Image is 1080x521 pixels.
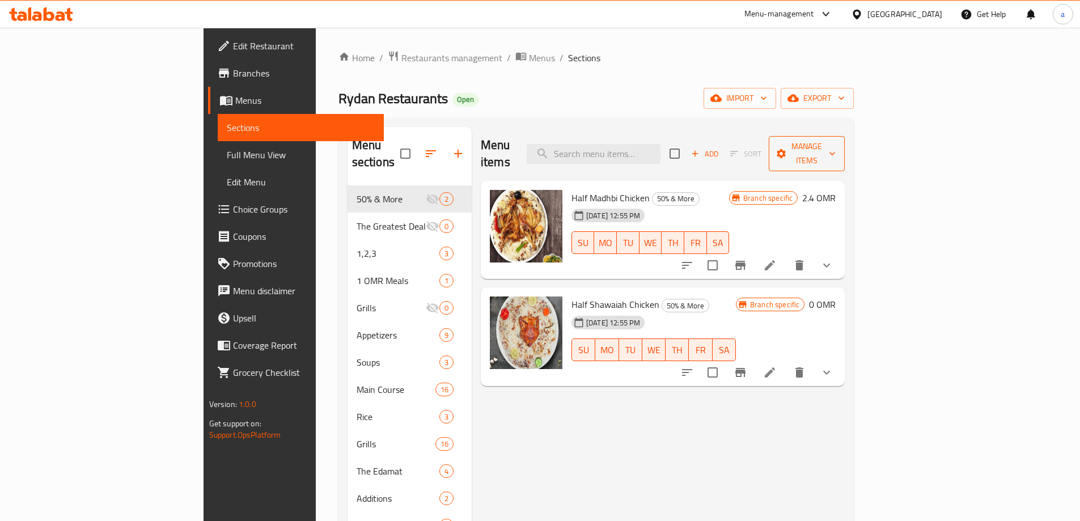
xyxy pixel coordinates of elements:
span: 1 OMR Meals [357,274,439,287]
div: Grills [357,437,435,451]
button: show more [813,359,840,386]
span: WE [647,342,661,358]
span: 16 [436,439,453,450]
button: sort-choices [674,359,701,386]
a: Restaurants management [388,50,502,65]
span: Add [689,147,720,160]
span: Half Shawaiah Chicken [571,296,659,313]
svg: Inactive section [426,219,439,233]
span: Select section [663,142,687,166]
div: Grills0 [348,294,472,321]
span: Grills [357,301,426,315]
span: Sections [227,121,375,134]
span: Half Madhbi Chicken [571,189,650,206]
span: Promotions [233,257,375,270]
button: MO [594,231,617,254]
span: 3 [440,412,453,422]
button: WE [639,231,662,254]
div: Soups3 [348,349,472,376]
span: SU [577,342,591,358]
span: MO [599,235,612,251]
nav: breadcrumb [338,50,854,65]
a: Menus [208,87,384,114]
a: Coupons [208,223,384,250]
span: TU [624,342,638,358]
div: 1,2,33 [348,240,472,267]
div: Appetizers [357,328,439,342]
span: TH [670,342,684,358]
span: Rice [357,410,439,423]
button: TH [666,338,689,361]
span: 1,2,3 [357,247,439,260]
button: Manage items [769,136,845,171]
span: 50% & More [653,192,699,205]
h6: 0 OMR [809,296,836,312]
div: Soups [357,355,439,369]
h6: 2.4 OMR [802,190,836,206]
div: The Edamat4 [348,458,472,485]
div: items [435,383,454,396]
span: [DATE] 12:55 PM [582,317,645,328]
span: [DATE] 12:55 PM [582,210,645,221]
span: Additions [357,492,439,505]
div: items [439,274,454,287]
a: Support.OpsPlatform [209,427,281,442]
a: Menu disclaimer [208,277,384,304]
svg: Show Choices [820,366,833,379]
div: items [439,464,454,478]
span: WE [644,235,658,251]
a: Menus [515,50,555,65]
span: 50% & More [357,192,426,206]
span: Add item [687,145,723,163]
span: Get support on: [209,416,261,431]
div: items [439,219,454,233]
a: Sections [218,114,384,141]
span: Upsell [233,311,375,325]
a: Promotions [208,250,384,277]
div: items [439,492,454,505]
span: import [713,91,767,105]
span: 2 [440,493,453,504]
div: Additions2 [348,485,472,512]
button: WE [642,338,666,361]
button: show more [813,252,840,279]
a: Branches [208,60,384,87]
img: Half Madhbi Chicken [490,190,562,262]
span: 0 [440,221,453,232]
span: Sort sections [417,140,444,167]
span: Main Course [357,383,435,396]
div: items [439,410,454,423]
span: TU [621,235,635,251]
a: Choice Groups [208,196,384,223]
div: Rice3 [348,403,472,430]
span: SU [577,235,590,251]
span: Branch specific [746,299,804,310]
span: The Greatest Deals [357,219,426,233]
button: Branch-specific-item [727,252,754,279]
span: The Edamat [357,464,439,478]
a: Coverage Report [208,332,384,359]
span: Menus [529,51,555,65]
span: Menu disclaimer [233,284,375,298]
svg: Inactive section [426,301,439,315]
span: Grocery Checklist [233,366,375,379]
div: Open [452,93,478,107]
div: 50% & More [652,192,700,206]
span: Select all sections [393,142,417,166]
span: a [1061,8,1065,20]
span: Branches [233,66,375,80]
span: Coupons [233,230,375,243]
a: Edit Menu [218,168,384,196]
span: Choice Groups [233,202,375,216]
button: import [704,88,776,109]
a: Edit menu item [763,259,777,272]
a: Edit Restaurant [208,32,384,60]
span: FR [689,235,702,251]
span: 4 [440,466,453,477]
span: 3 [440,248,453,259]
button: SA [713,338,736,361]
